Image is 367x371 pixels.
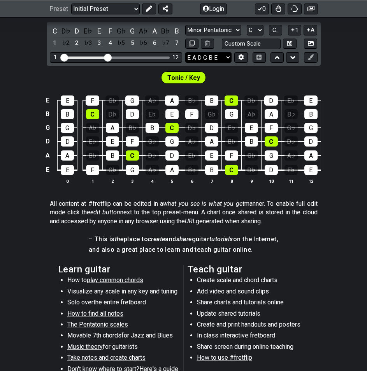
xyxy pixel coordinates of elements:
[161,38,171,48] div: toggle scale degree
[146,109,159,119] div: E♭
[265,165,278,175] div: D
[265,150,278,161] div: G
[304,39,317,49] button: Create Image
[165,136,179,147] div: G
[50,26,60,36] div: toggle pitch class
[221,177,241,185] th: 8
[58,265,180,274] h2: Learn guitar
[284,136,298,147] div: D♭
[165,165,179,175] div: A
[245,123,258,133] div: E
[126,109,139,119] div: D
[271,3,285,14] button: Toggle Dexterity for all fretkits
[197,287,308,298] li: Add video and sound clips
[67,343,103,350] span: Music theory
[225,136,238,147] div: B♭
[67,332,121,339] span: Movable 7th chords
[106,136,119,147] div: E
[148,235,165,243] em: create
[61,123,74,133] div: G
[185,217,196,225] em: URL
[197,331,308,342] li: In class interactive fretboard
[43,148,52,163] td: A
[284,165,298,175] div: E♭
[172,54,179,61] div: 12
[61,165,74,175] div: E
[197,309,308,320] li: Update shared tutorials
[167,72,200,83] span: First enable full edit mode to edit
[105,26,115,36] div: toggle pitch class
[304,3,318,14] button: Create image
[197,354,252,361] span: How to use #fretflip
[89,246,278,254] h4: and also a great place to learn and teach guitar online.
[182,177,202,185] th: 6
[86,150,99,161] div: B♭
[185,95,198,106] div: B♭
[304,25,317,35] button: A
[89,235,278,244] h4: – This is place to and guitar on the Internet,
[205,150,218,161] div: E
[165,109,179,119] div: E
[283,39,296,49] button: Store user defined scale
[284,109,298,119] div: B♭
[286,52,299,63] button: Move down
[245,150,258,161] div: G♭
[264,95,278,106] div: D
[304,150,318,161] div: A
[126,150,139,161] div: C
[205,123,218,133] div: D
[284,95,298,106] div: E♭
[281,177,301,185] th: 11
[54,54,57,61] div: 1
[83,26,93,36] div: toggle pitch class
[90,208,120,216] em: edit button
[304,52,317,63] button: First click edit preset to enable marker editing
[149,26,160,36] div: toggle pitch class
[197,343,308,353] li: Share screen during online teaching
[197,320,308,331] li: Create and print handouts and posters
[241,177,261,185] th: 9
[49,5,68,12] span: Preset
[72,26,82,36] div: toggle pitch class
[139,26,149,36] div: toggle pitch class
[247,25,263,35] select: Tonic/Root
[185,150,198,161] div: E♭
[106,123,119,133] div: A
[261,177,281,185] th: 10
[165,123,179,133] div: C
[67,276,178,287] li: How to
[205,95,218,106] div: B
[161,26,171,36] div: toggle pitch class
[83,177,102,185] th: 1
[197,276,308,287] li: Create scale and chord charts
[245,165,258,175] div: D♭
[255,3,269,14] button: 0
[67,331,178,342] li: for Jazz and Blues
[43,121,52,134] td: G
[106,165,119,175] div: G♭
[105,95,119,106] div: G♭
[225,109,238,119] div: G
[185,52,232,63] select: Tuning
[142,3,156,14] button: Edit Preset
[185,39,198,49] button: Copy
[61,150,74,161] div: A
[225,95,238,106] div: C
[149,38,160,48] div: toggle scale degree
[163,200,244,207] em: what you see is what you get
[284,123,298,133] div: G♭
[86,123,99,133] div: A♭
[146,136,159,147] div: G♭
[304,109,318,119] div: B
[188,265,309,274] h2: Teach guitar
[50,38,60,48] div: toggle scale degree
[67,288,177,295] span: Visualize any scale in any key and tuning
[126,165,139,175] div: G
[116,26,126,36] div: toggle pitch class
[269,25,282,35] button: C..
[93,299,146,306] span: the entire fretboard
[165,150,179,161] div: D
[67,321,128,328] span: The Pentatonic scales
[102,177,122,185] th: 2
[50,52,182,63] div: Visible fret range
